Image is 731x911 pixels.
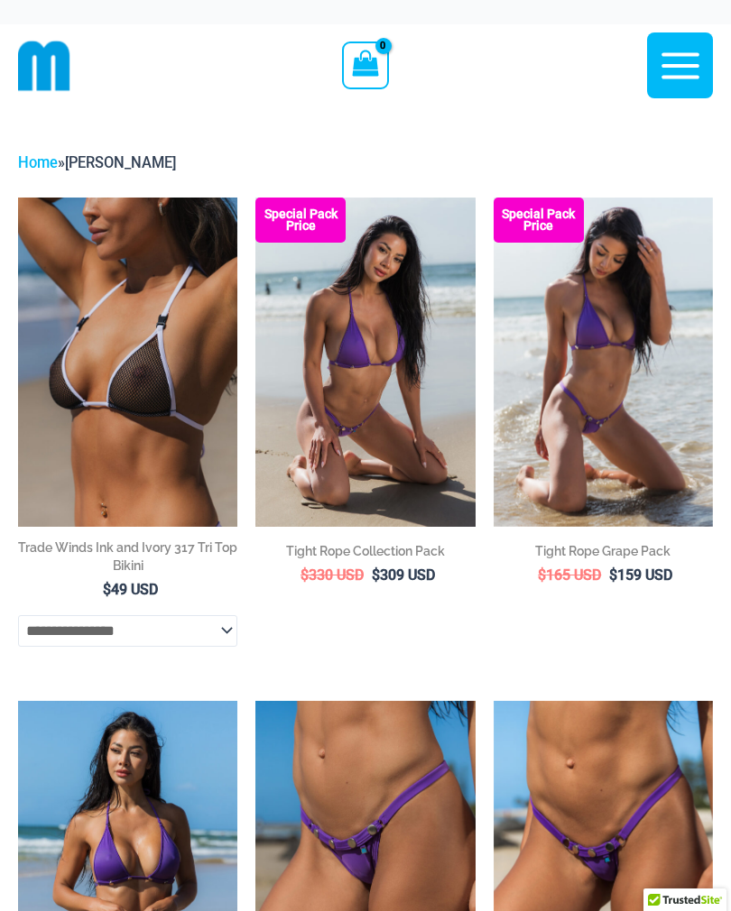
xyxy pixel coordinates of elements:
[18,154,58,171] a: Home
[255,198,475,527] img: Tight Rope Grape 319 Tri Top 4212 Micro Bottom 01
[494,208,584,232] b: Special Pack Price
[494,198,713,527] a: Tight Rope Grape 319 Tri Top 4212 Micro Bottom 02 Tight Rope Grape 319 Tri Top 4212 Micro Bottom ...
[609,566,672,584] bdi: 159 USD
[255,542,475,560] h2: Tight Rope Collection Pack
[18,40,70,92] img: cropped mm emblem
[301,566,309,584] span: $
[342,41,388,88] a: View Shopping Cart, empty
[494,542,713,560] h2: Tight Rope Grape Pack
[372,566,380,584] span: $
[103,581,111,598] span: $
[609,566,617,584] span: $
[301,566,364,584] bdi: 330 USD
[538,566,601,584] bdi: 165 USD
[538,566,546,584] span: $
[103,581,158,598] bdi: 49 USD
[372,566,435,584] bdi: 309 USD
[494,542,713,566] a: Tight Rope Grape Pack
[18,198,237,527] img: Tradewinds Ink and Ivory 317 Tri Top 01
[18,538,237,575] h2: Trade Winds Ink and Ivory 317 Tri Top Bikini
[255,542,475,566] a: Tight Rope Collection Pack
[255,208,346,232] b: Special Pack Price
[255,198,475,527] a: Tight Rope Grape 319 Tri Top 4212 Micro Bottom 01 Tight Rope Turquoise 319 Tri Top 4228 Thong Bot...
[18,198,237,527] a: Tradewinds Ink and Ivory 317 Tri Top 01Tradewinds Ink and Ivory 317 Tri Top 453 Micro 06Tradewind...
[494,198,713,527] img: Tight Rope Grape 319 Tri Top 4212 Micro Bottom 02
[65,154,176,171] span: [PERSON_NAME]
[18,538,237,581] a: Trade Winds Ink and Ivory 317 Tri Top Bikini
[18,154,176,171] span: »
